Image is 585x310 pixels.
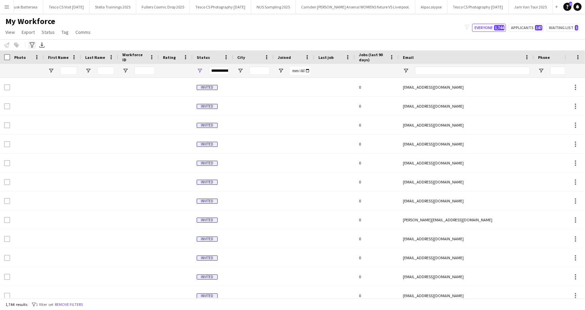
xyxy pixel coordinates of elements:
[197,180,218,185] span: Invited
[197,161,218,166] span: Invited
[197,68,203,74] button: Open Filter Menu
[290,67,310,75] input: Joined Filter Input
[163,55,176,60] span: Rating
[399,97,534,115] div: [EMAIL_ADDRESS][DOMAIN_NAME]
[197,199,218,204] span: Invited
[494,25,505,30] span: 1,744
[399,192,534,210] div: [EMAIL_ADDRESS][DOMAIN_NAME]
[59,28,71,37] a: Tag
[90,0,136,14] button: Stella Trainings 2025
[355,211,399,229] div: 0
[197,237,218,242] span: Invited
[399,173,534,191] div: [EMAIL_ADDRESS][DOMAIN_NAME]
[355,97,399,115] div: 0
[197,142,218,147] span: Invited
[318,55,334,60] span: Last job
[122,68,128,74] button: Open Filter Menu
[399,211,534,229] div: [PERSON_NAME][EMAIL_ADDRESS][DOMAIN_NAME]
[60,67,77,75] input: First Name Filter Input
[42,29,55,35] span: Status
[538,55,550,60] span: Phone
[472,24,506,32] button: Everyone1,744
[19,28,38,37] a: Export
[197,55,210,60] span: Status
[535,25,542,30] span: 147
[75,29,91,35] span: Comms
[22,29,35,35] span: Export
[251,0,296,14] button: NUS Sampling 2025
[4,274,10,280] input: Row Selection is disabled for this row (unchecked)
[197,256,218,261] span: Invited
[278,55,291,60] span: Joined
[355,192,399,210] div: 0
[197,218,218,223] span: Invited
[48,55,69,60] span: First Name
[509,0,553,14] button: Jam Van Tour 2025
[278,68,284,74] button: Open Filter Menu
[4,255,10,261] input: Row Selection is disabled for this row (unchecked)
[190,0,251,14] button: Tesco CS Photography [DATE]
[136,0,190,14] button: Fullers Cosmic Drop 2025
[4,217,10,223] input: Row Selection is disabled for this row (unchecked)
[3,28,18,37] a: View
[359,52,387,62] span: Jobs (last 90 days)
[135,67,155,75] input: Workforce ID Filter Input
[85,55,105,60] span: Last Name
[355,135,399,153] div: 0
[509,24,544,32] button: Applicants147
[399,154,534,172] div: [EMAIL_ADDRESS][DOMAIN_NAME]
[85,68,91,74] button: Open Filter Menu
[415,67,530,75] input: Email Filter Input
[249,67,270,75] input: City Filter Input
[415,0,447,14] button: Alpacalypse
[197,293,218,298] span: Invited
[399,78,534,96] div: [EMAIL_ADDRESS][DOMAIN_NAME]
[296,0,415,14] button: Camden [PERSON_NAME] Arsenal WOMENS fixture VS Liverpool.
[237,55,245,60] span: City
[4,198,10,204] input: Row Selection is disabled for this row (unchecked)
[53,301,84,308] button: Remove filters
[569,2,572,6] span: 2
[563,3,571,11] a: 2
[355,267,399,286] div: 0
[355,286,399,305] div: 0
[575,25,578,30] span: 1
[355,229,399,248] div: 0
[4,236,10,242] input: Row Selection is disabled for this row (unchecked)
[355,173,399,191] div: 0
[73,28,93,37] a: Comms
[197,104,218,109] span: Invited
[43,0,90,14] button: Tesco CS Visit [DATE]
[399,135,534,153] div: [EMAIL_ADDRESS][DOMAIN_NAME]
[4,103,10,109] input: Row Selection is disabled for this row (unchecked)
[403,68,409,74] button: Open Filter Menu
[5,16,55,26] span: My Workforce
[4,160,10,166] input: Row Selection is disabled for this row (unchecked)
[38,41,46,49] app-action-btn: Export XLSX
[546,24,580,32] button: Waiting list1
[4,293,10,299] input: Row Selection is disabled for this row (unchecked)
[36,302,53,307] span: 1 filter set
[122,52,147,62] span: Workforce ID
[28,41,36,49] app-action-btn: Advanced filters
[4,84,10,90] input: Row Selection is disabled for this row (unchecked)
[399,248,534,267] div: [EMAIL_ADDRESS][DOMAIN_NAME]
[355,78,399,96] div: 0
[97,67,114,75] input: Last Name Filter Input
[399,229,534,248] div: [EMAIL_ADDRESS][DOMAIN_NAME]
[6,0,43,14] button: Dusk Battersea
[197,274,218,280] span: Invited
[399,267,534,286] div: [EMAIL_ADDRESS][DOMAIN_NAME]
[4,179,10,185] input: Row Selection is disabled for this row (unchecked)
[4,141,10,147] input: Row Selection is disabled for this row (unchecked)
[399,286,534,305] div: [EMAIL_ADDRESS][DOMAIN_NAME]
[4,122,10,128] input: Row Selection is disabled for this row (unchecked)
[48,68,54,74] button: Open Filter Menu
[447,0,509,14] button: Tesco CS Photography [DATE]
[399,116,534,134] div: [EMAIL_ADDRESS][DOMAIN_NAME]
[355,116,399,134] div: 0
[355,154,399,172] div: 0
[62,29,69,35] span: Tag
[237,68,243,74] button: Open Filter Menu
[39,28,57,37] a: Status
